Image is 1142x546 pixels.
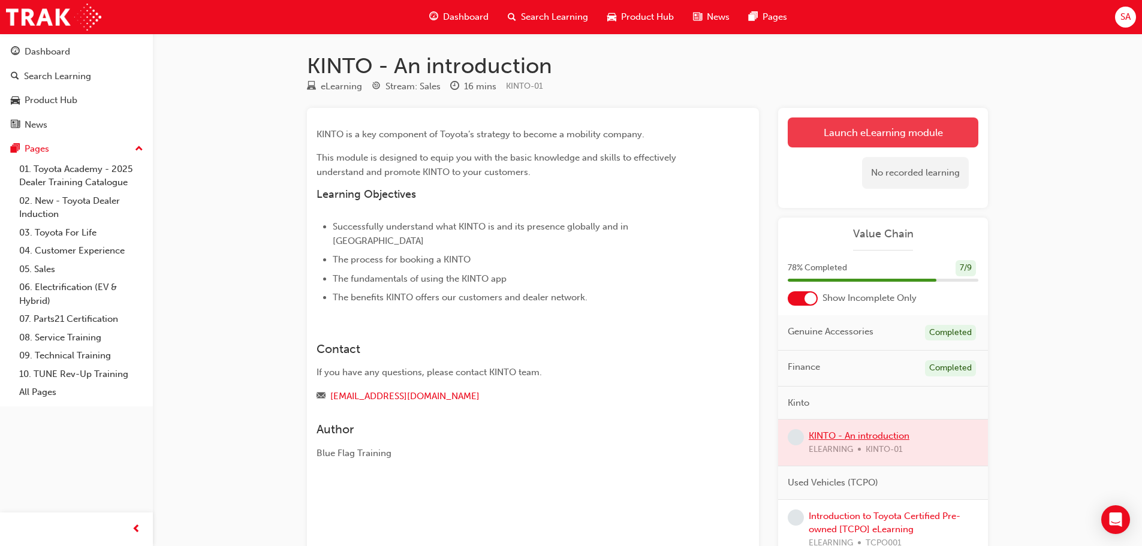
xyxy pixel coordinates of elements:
[317,389,706,404] div: Email
[925,360,976,376] div: Completed
[25,118,47,132] div: News
[25,45,70,59] div: Dashboard
[621,10,674,24] span: Product Hub
[464,80,496,93] div: 16 mins
[506,81,543,91] span: Learning resource code
[317,391,326,402] span: email-icon
[809,511,960,535] a: Introduction to Toyota Certified Pre-owned [TCPO] eLearning
[330,391,480,402] a: [EMAIL_ADDRESS][DOMAIN_NAME]
[956,260,976,276] div: 7 / 9
[683,5,739,29] a: news-iconNews
[5,41,148,63] a: Dashboard
[333,273,507,284] span: The fundamentals of using the KINTO app
[317,447,706,460] div: Blue Flag Training
[372,79,441,94] div: Stream
[307,53,988,79] h1: KINTO - An introduction
[14,278,148,310] a: 06. Electrification (EV & Hybrid)
[450,79,496,94] div: Duration
[14,328,148,347] a: 08. Service Training
[788,476,878,490] span: Used Vehicles (TCPO)
[788,325,873,339] span: Genuine Accessories
[707,10,730,24] span: News
[14,160,148,192] a: 01. Toyota Academy - 2025 Dealer Training Catalogue
[521,10,588,24] span: Search Learning
[11,47,20,58] span: guage-icon
[132,522,141,537] span: prev-icon
[693,10,702,25] span: news-icon
[14,346,148,365] a: 09. Technical Training
[24,70,91,83] div: Search Learning
[1101,505,1130,534] div: Open Intercom Messenger
[788,509,804,526] span: learningRecordVerb_NONE-icon
[372,82,381,92] span: target-icon
[5,65,148,88] a: Search Learning
[385,80,441,93] div: Stream: Sales
[788,429,804,445] span: learningRecordVerb_NONE-icon
[14,383,148,402] a: All Pages
[14,242,148,260] a: 04. Customer Experience
[443,10,489,24] span: Dashboard
[498,5,598,29] a: search-iconSearch Learning
[333,221,631,246] span: Successfully understand what KINTO is and its presence globally and in [GEOGRAPHIC_DATA]
[333,292,587,303] span: The benefits KINTO offers our customers and dealer network.
[598,5,683,29] a: car-iconProduct Hub
[14,192,148,224] a: 02. New - Toyota Dealer Induction
[6,4,101,31] img: Trak
[317,129,644,140] span: KINTO is a key component of Toyota’s strategy to become a mobility company.
[739,5,797,29] a: pages-iconPages
[1115,7,1136,28] button: SA
[508,10,516,25] span: search-icon
[788,360,820,374] span: Finance
[925,325,976,341] div: Completed
[307,82,316,92] span: learningResourceType_ELEARNING-icon
[5,138,148,160] button: Pages
[11,144,20,155] span: pages-icon
[135,141,143,157] span: up-icon
[5,89,148,111] a: Product Hub
[429,10,438,25] span: guage-icon
[317,342,706,356] h3: Contact
[321,80,362,93] div: eLearning
[25,142,49,156] div: Pages
[5,114,148,136] a: News
[333,254,471,265] span: The process for booking a KINTO
[420,5,498,29] a: guage-iconDashboard
[788,261,847,275] span: 78 % Completed
[14,365,148,384] a: 10. TUNE Rev-Up Training
[788,396,809,410] span: Kinto
[14,224,148,242] a: 03. Toyota For Life
[607,10,616,25] span: car-icon
[1120,10,1131,24] span: SA
[14,310,148,328] a: 07. Parts21 Certification
[862,157,969,189] div: No recorded learning
[317,366,706,379] div: If you have any questions, please contact KINTO team.
[822,291,917,305] span: Show Incomplete Only
[317,423,706,436] h3: Author
[317,152,679,177] span: This module is designed to equip you with the basic knowledge and skills to effectively understan...
[25,93,77,107] div: Product Hub
[749,10,758,25] span: pages-icon
[307,79,362,94] div: Type
[788,227,978,241] a: Value Chain
[11,71,19,82] span: search-icon
[788,117,978,147] a: Launch eLearning module
[450,82,459,92] span: clock-icon
[11,95,20,106] span: car-icon
[5,38,148,138] button: DashboardSearch LearningProduct HubNews
[317,188,416,201] span: Learning Objectives
[14,260,148,279] a: 05. Sales
[763,10,787,24] span: Pages
[11,120,20,131] span: news-icon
